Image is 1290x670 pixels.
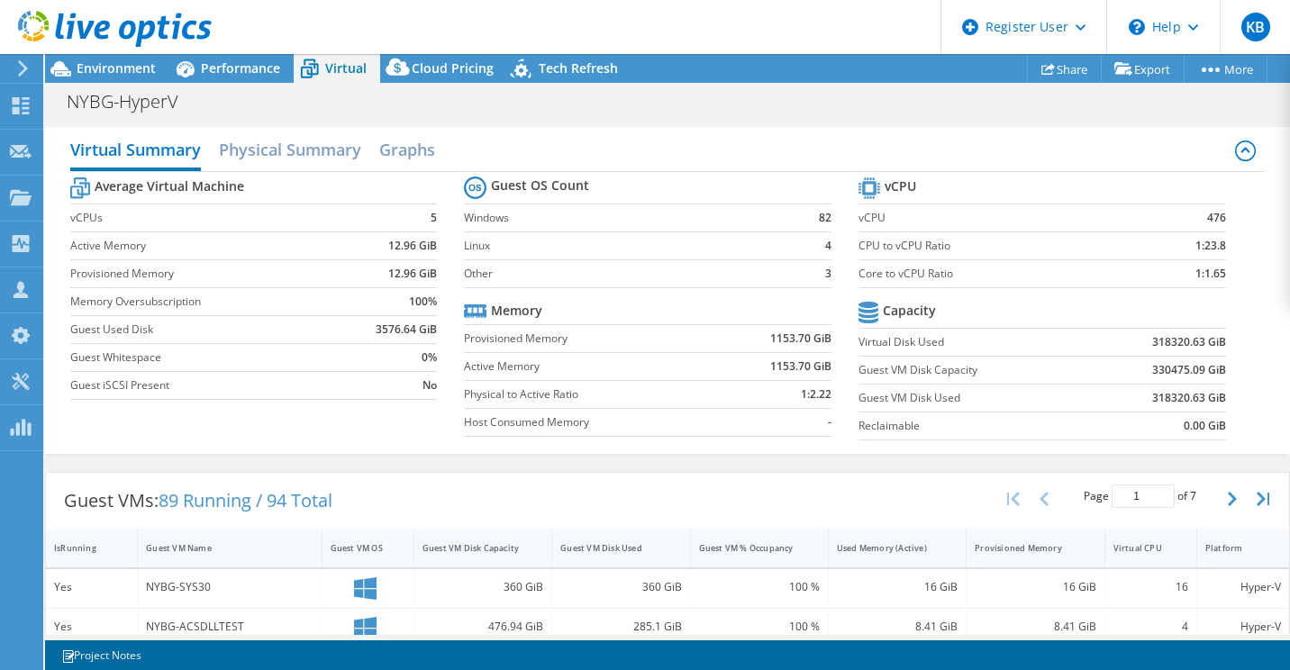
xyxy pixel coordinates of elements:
b: 1153.70 GiB [770,358,831,376]
div: Yes [54,577,129,597]
b: 12.96 GiB [388,237,437,255]
label: Active Memory [464,358,716,376]
b: 4 [825,237,831,255]
b: 82 [819,209,831,227]
b: Guest OS Count [491,177,589,195]
label: Reclaimable [858,417,1092,435]
label: Host Consumed Memory [464,413,716,431]
span: Cloud Pricing [412,59,494,77]
b: 3 [825,265,831,283]
label: Physical to Active Ratio [464,385,716,403]
label: Active Memory [70,237,342,255]
div: NYBG-ACSDLLTEST [146,617,313,637]
div: Guest VM Disk Used [560,542,659,554]
div: IsRunning [54,542,107,554]
b: - [828,413,831,431]
div: 285.1 GiB [560,617,681,637]
div: 360 GiB [560,577,681,597]
label: Windows [464,209,797,227]
b: 1:1.65 [1195,265,1226,283]
label: Guest VM Disk Capacity [858,361,1092,379]
b: 318320.63 GiB [1152,389,1226,407]
div: 100 % [699,577,820,597]
div: Platform [1205,542,1259,554]
span: Virtual [325,59,367,77]
div: 8.41 GiB [975,617,1095,637]
a: Share [1027,55,1102,83]
label: Core to vCPU Ratio [858,265,1142,283]
div: 476.94 GiB [422,617,543,637]
div: Provisioned Memory [975,542,1074,554]
label: Guest Used Disk [70,321,342,339]
b: No [422,376,437,394]
div: 16 [1113,577,1188,597]
label: Guest VM Disk Used [858,389,1092,407]
div: Hyper-V [1205,617,1281,637]
b: Memory [491,302,542,320]
b: 5 [431,209,437,227]
div: Guest VMs: [46,473,350,529]
span: 7 [1190,488,1196,503]
b: Average Virtual Machine [95,177,244,195]
b: 3576.64 GiB [376,321,437,339]
div: 360 GiB [422,577,543,597]
b: 318320.63 GiB [1152,333,1226,351]
h2: Physical Summary [219,131,361,167]
div: Guest VM % Occupancy [699,542,798,554]
div: Guest VM Name [146,542,291,554]
label: Provisioned Memory [70,265,342,283]
b: 1:2.22 [801,385,831,403]
span: Performance [201,59,280,77]
b: 1153.70 GiB [770,330,831,348]
div: 16 GiB [837,577,958,597]
div: 100 % [699,617,820,637]
div: 16 GiB [975,577,1095,597]
b: 100% [409,293,437,311]
b: 0.00 GiB [1184,417,1226,435]
span: Environment [77,59,156,77]
span: Page of [1084,484,1196,508]
label: vCPU [858,209,1142,227]
b: 0% [422,349,437,367]
span: Tech Refresh [539,59,618,77]
b: 12.96 GiB [388,265,437,283]
label: CPU to vCPU Ratio [858,237,1142,255]
b: 1:23.8 [1195,237,1226,255]
div: Virtual CPU [1113,542,1167,554]
label: Provisioned Memory [464,330,716,348]
label: Linux [464,237,797,255]
label: Guest iSCSI Present [70,376,342,394]
h1: NYBG-HyperV [59,92,206,112]
label: vCPUs [70,209,342,227]
label: Memory Oversubscription [70,293,342,311]
div: NYBG-SYS30 [146,577,313,597]
label: Virtual Disk Used [858,333,1092,351]
label: Other [464,265,797,283]
b: 476 [1207,209,1226,227]
svg: \n [1129,19,1145,35]
a: More [1184,55,1267,83]
div: 4 [1113,617,1188,637]
a: Project Notes [49,644,154,666]
b: 330475.09 GiB [1152,361,1226,379]
h2: Graphs [379,131,435,167]
span: KB [1241,13,1270,41]
h2: Virtual Summary [70,131,201,171]
div: Guest VM Disk Capacity [422,542,522,554]
div: Yes [54,617,129,637]
input: jump to page [1112,484,1175,508]
div: 8.41 GiB [837,617,958,637]
b: vCPU [885,177,916,195]
label: Guest Whitespace [70,349,342,367]
div: Guest VM OS [331,542,384,554]
span: 89 Running / 94 Total [159,488,332,512]
div: Hyper-V [1205,577,1281,597]
b: Capacity [883,302,936,320]
div: Used Memory (Active) [837,542,936,554]
a: Export [1101,55,1185,83]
